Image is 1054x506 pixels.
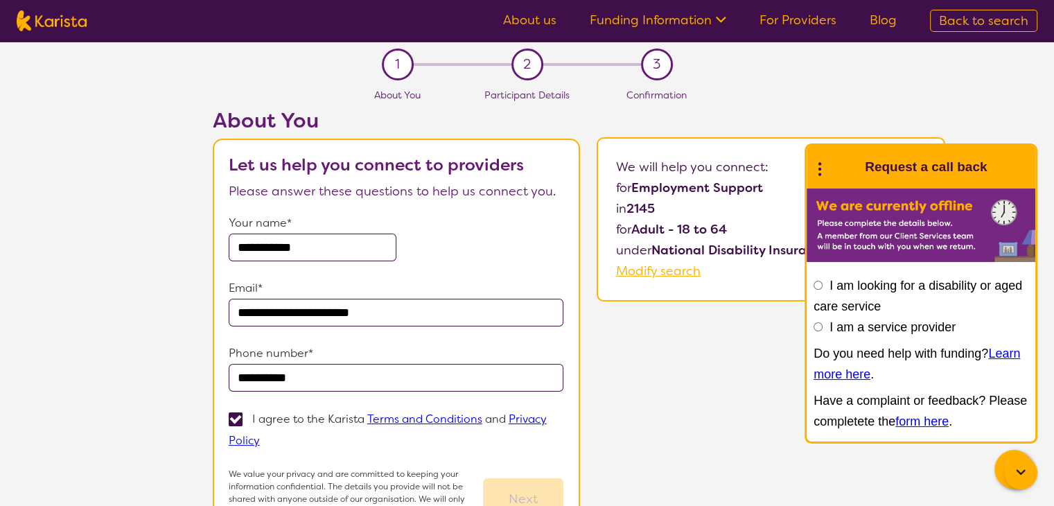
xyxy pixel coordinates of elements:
b: Let us help you connect to providers [229,154,524,176]
a: Modify search [616,263,701,279]
p: I agree to the Karista and [229,412,547,448]
label: I am looking for a disability or aged care service [814,279,1022,313]
p: We will help you connect: [616,157,926,177]
span: Back to search [939,12,1028,29]
p: for [616,177,926,198]
p: Do you need help with funding? . [814,343,1028,385]
h1: Request a call back [865,157,987,177]
a: Blog [870,12,897,28]
span: Participant Details [484,89,570,101]
img: Karista logo [17,10,87,31]
p: Email* [229,278,564,299]
a: Terms and Conditions [367,412,482,426]
a: For Providers [759,12,836,28]
img: Karista [829,153,857,181]
p: Have a complaint or feedback? Please completete the . [814,390,1028,432]
b: Adult - 18 to 64 [631,221,727,238]
b: National Disability Insurance Scheme (NDIS) [651,242,923,259]
a: Privacy Policy [229,412,547,448]
p: Phone number* [229,343,564,364]
a: Back to search [930,10,1037,32]
b: Employment Support [631,180,763,196]
h2: About You [213,108,580,133]
b: 2145 [626,200,655,217]
img: Karista offline chat form to request call back [807,189,1035,262]
span: Confirmation [626,89,687,101]
span: About You [374,89,421,101]
p: Please answer these questions to help us connect you. [229,181,564,202]
label: I am a service provider [829,320,956,334]
p: Your name* [229,213,564,234]
p: for [616,219,926,240]
span: 1 [395,54,400,75]
a: About us [503,12,556,28]
button: Channel Menu [994,450,1033,489]
a: Funding Information [590,12,726,28]
a: form here [895,415,949,428]
p: in [616,198,926,219]
p: under . [616,240,926,261]
span: 2 [523,54,531,75]
span: 3 [653,54,660,75]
